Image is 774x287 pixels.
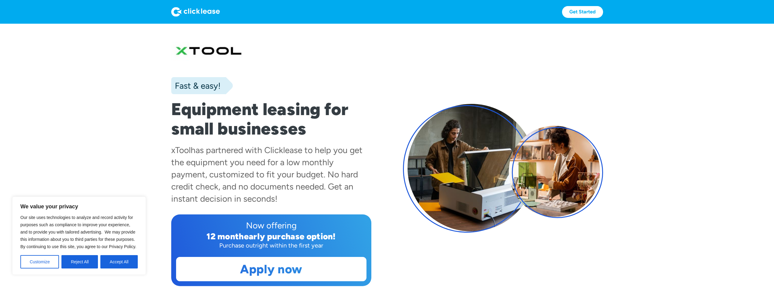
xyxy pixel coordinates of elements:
[244,231,336,241] div: early purchase option!
[176,219,366,231] div: Now offering
[100,255,138,268] button: Accept All
[562,6,603,18] a: Get Started
[171,100,371,138] h1: Equipment leasing for small businesses
[20,203,138,210] p: We value your privacy
[171,80,220,92] div: Fast & easy!
[171,145,191,155] div: xTool
[20,255,59,268] button: Customize
[171,145,363,204] div: has partnered with Clicklease to help you get the equipment you need for a low monthly payment, c...
[171,7,220,17] img: Logo
[61,255,98,268] button: Reject All
[12,196,146,275] div: We value your privacy
[20,215,136,249] span: Our site uses technologies to analyze and record activity for purposes such as compliance to impr...
[207,231,244,241] div: 12 month
[176,257,366,281] a: Apply now
[176,241,366,250] div: Purchase outright within the first year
